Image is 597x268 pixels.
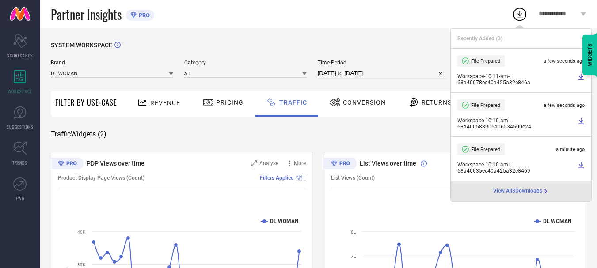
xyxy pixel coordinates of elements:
span: Filter By Use-Case [55,97,117,108]
span: View All 3 Downloads [493,188,542,195]
span: PRO [137,12,150,19]
span: Category [184,60,307,66]
text: 7L [351,254,356,259]
span: SCORECARDS [7,52,33,59]
a: View All3Downloads [493,188,549,195]
span: List Views (Count) [331,175,375,181]
span: Workspace - 10:10-am - 68a40035ee40a425a32e8469 [457,162,575,174]
span: List Views over time [360,160,416,167]
span: WORKSPACE [8,88,32,94]
text: DL WOMAN [543,218,571,224]
a: Download [578,117,585,130]
div: Premium [51,158,84,171]
span: a few seconds ago [544,58,585,64]
span: SUGGESTIONS [7,124,34,130]
span: Revenue [150,99,180,106]
span: Pricing [216,99,243,106]
text: 40K [77,230,86,234]
span: Returns [422,99,452,106]
a: Download [578,73,585,86]
div: Open download page [493,188,549,195]
span: Time Period [318,60,447,66]
span: | [304,175,306,181]
span: a few seconds ago [544,102,585,108]
span: TRENDS [12,159,27,166]
span: SYSTEM WORKSPACE [51,42,112,49]
div: Open download list [512,6,528,22]
span: PDP Views over time [87,160,144,167]
span: Traffic Widgets ( 2 ) [51,130,106,139]
span: Analyse [259,160,278,166]
span: a minute ago [556,147,585,152]
a: Download [578,162,585,174]
span: Workspace - 10:11-am - 68a40078ee40a425a32e846a [457,73,575,86]
input: Select time period [318,68,447,79]
span: File Prepared [471,58,500,64]
span: File Prepared [471,147,500,152]
text: 35K [77,262,86,267]
text: 8L [351,230,356,234]
span: Filters Applied [260,175,294,181]
span: FWD [16,195,24,202]
span: Traffic [279,99,307,106]
span: Workspace - 10:10-am - 68a400588906a06534500e24 [457,117,575,130]
span: Brand [51,60,173,66]
div: Premium [324,158,357,171]
span: File Prepared [471,102,500,108]
span: Partner Insights [51,5,122,23]
svg: Zoom [251,160,257,166]
span: More [294,160,306,166]
text: DL WOMAN [270,218,298,224]
span: Recently Added ( 3 ) [457,35,502,42]
span: Conversion [343,99,386,106]
span: Product Display Page Views (Count) [58,175,144,181]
